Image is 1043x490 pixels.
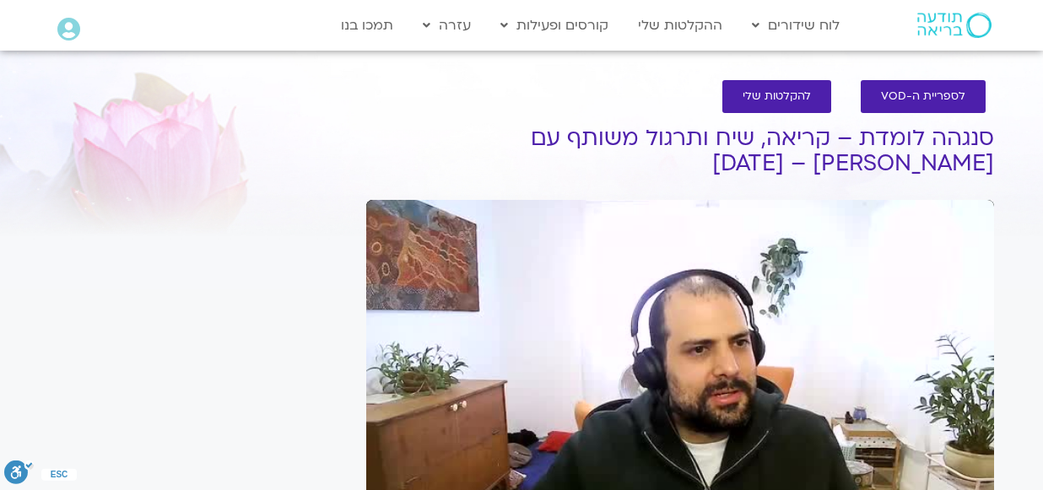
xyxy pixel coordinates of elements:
[881,90,965,103] span: לספריית ה-VOD
[722,80,831,113] a: להקלטות שלי
[917,13,992,38] img: תודעה בריאה
[630,9,731,41] a: ההקלטות שלי
[861,80,986,113] a: לספריית ה-VOD
[743,9,848,41] a: לוח שידורים
[366,126,994,176] h1: סנגהה לומדת – קריאה, שיח ותרגול משותף עם [PERSON_NAME] – [DATE]
[414,9,479,41] a: עזרה
[492,9,617,41] a: קורסים ופעילות
[332,9,402,41] a: תמכו בנו
[743,90,811,103] span: להקלטות שלי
